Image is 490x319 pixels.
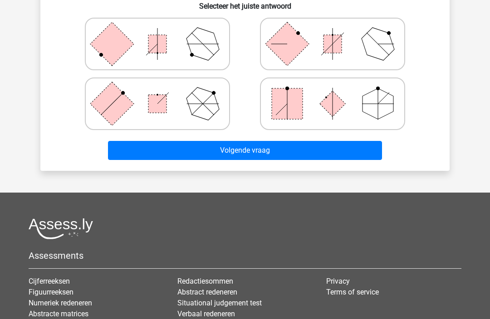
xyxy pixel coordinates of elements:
img: Assessly logo [29,218,93,239]
a: Abstracte matrices [29,309,88,318]
a: Terms of service [326,288,379,296]
h5: Assessments [29,250,461,261]
a: Privacy [326,277,350,285]
a: Verbaal redeneren [177,309,235,318]
a: Situational judgement test [177,299,262,307]
button: Volgende vraag [108,141,382,160]
a: Numeriek redeneren [29,299,92,307]
a: Abstract redeneren [177,288,237,296]
a: Cijferreeksen [29,277,70,285]
a: Figuurreeksen [29,288,73,296]
a: Redactiesommen [177,277,233,285]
